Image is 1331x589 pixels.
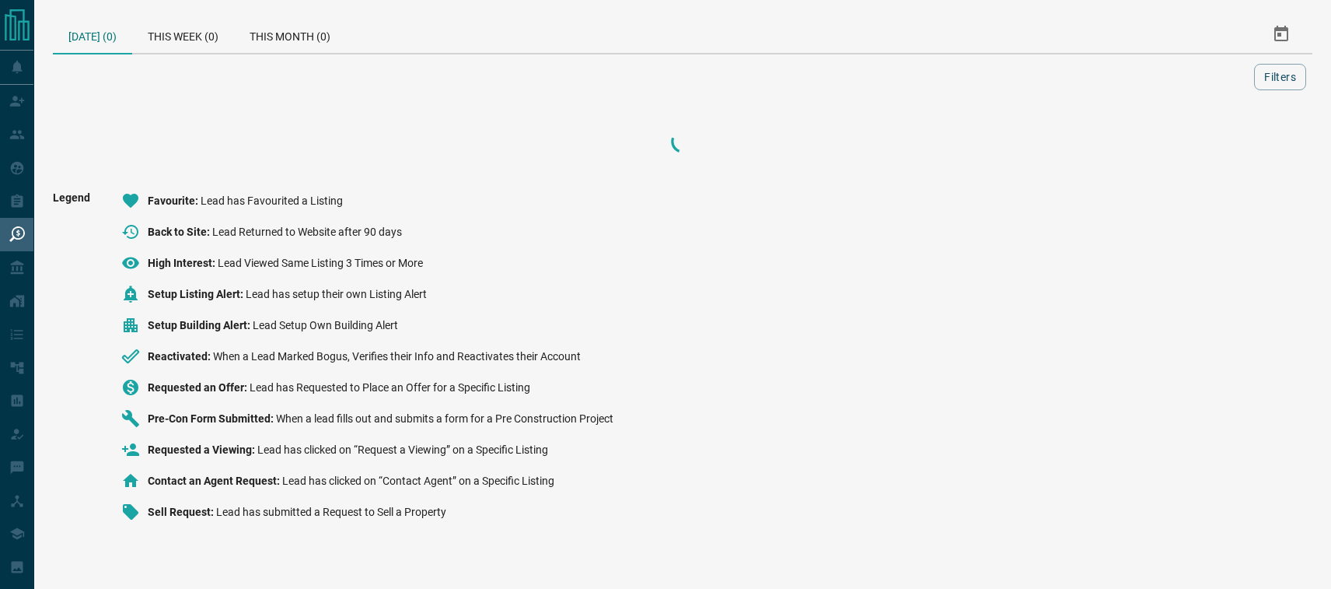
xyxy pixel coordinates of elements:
span: Lead has clicked on “Contact Agent” on a Specific Listing [282,475,554,487]
span: Favourite [148,195,201,207]
span: Back to Site [148,226,212,238]
div: This Month (0) [234,16,346,53]
span: Pre-Con Form Submitted [148,412,276,425]
span: Reactivated [148,350,213,363]
span: High Interest [148,257,218,269]
div: This Week (0) [132,16,234,53]
span: Lead has setup their own Listing Alert [246,288,427,300]
span: Legend [53,191,90,534]
span: Lead Returned to Website after 90 days [212,226,402,238]
span: Setup Building Alert [148,319,253,331]
div: [DATE] (0) [53,16,132,54]
span: Lead has clicked on “Request a Viewing” on a Specific Listing [257,444,548,456]
span: Contact an Agent Request [148,475,282,487]
span: When a lead fills out and submits a form for a Pre Construction Project [276,412,613,425]
span: Requested an Offer [148,381,250,394]
span: Lead has submitted a Request to Sell a Property [216,506,446,518]
span: Sell Request [148,506,216,518]
span: Lead Setup Own Building Alert [253,319,398,331]
span: When a Lead Marked Bogus, Verifies their Info and Reactivates their Account [213,350,581,363]
span: Lead has Favourited a Listing [201,195,343,207]
div: Loading [605,126,760,157]
span: Lead Viewed Same Listing 3 Times or More [218,257,423,269]
button: Filters [1254,64,1306,90]
span: Setup Listing Alert [148,288,246,300]
span: Lead has Requested to Place an Offer for a Specific Listing [250,381,530,394]
span: Requested a Viewing [148,444,257,456]
button: Select Date Range [1263,16,1300,53]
